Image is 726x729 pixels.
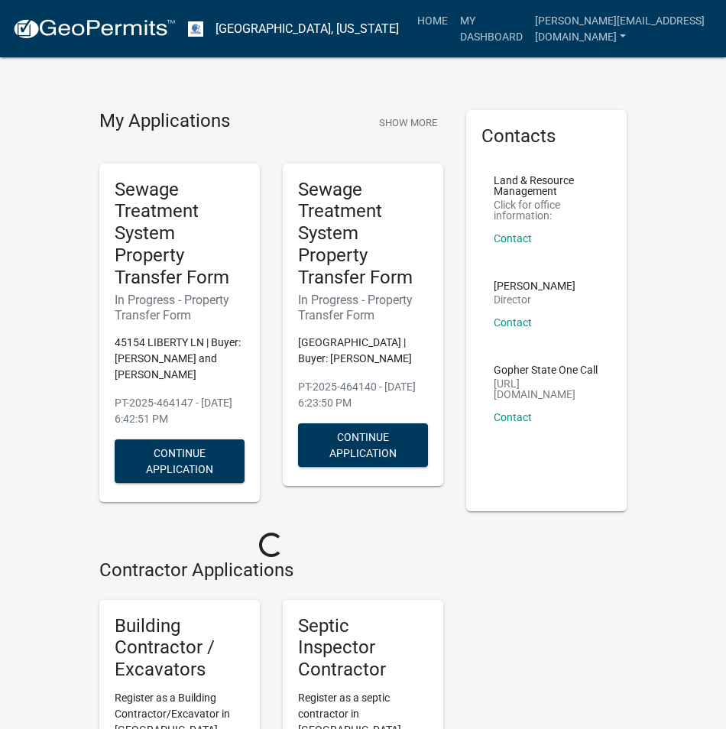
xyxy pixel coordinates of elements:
h6: In Progress - Property Transfer Form [115,293,245,322]
p: PT-2025-464147 - [DATE] 6:42:51 PM [115,395,245,427]
p: [PERSON_NAME] [494,280,575,291]
a: My Dashboard [454,6,529,51]
a: [GEOGRAPHIC_DATA], [US_STATE] [216,16,399,42]
img: Otter Tail County, Minnesota [188,21,203,37]
button: Show More [373,110,443,135]
p: [URL][DOMAIN_NAME] [494,378,599,400]
a: [PERSON_NAME][EMAIL_ADDRESS][DOMAIN_NAME] [529,6,714,51]
p: Click for office information: [494,199,599,221]
h5: Building Contractor / Excavators [115,615,245,681]
a: Home [411,6,454,35]
h5: Sewage Treatment System Property Transfer Form [298,179,428,289]
p: [GEOGRAPHIC_DATA] | Buyer: [PERSON_NAME] [298,335,428,367]
p: Land & Resource Management [494,175,599,196]
h4: Contractor Applications [99,559,443,582]
h5: Contacts [481,125,611,147]
p: 45154 LIBERTY LN | Buyer: [PERSON_NAME] and [PERSON_NAME] [115,335,245,383]
h5: Septic Inspector Contractor [298,615,428,681]
h6: In Progress - Property Transfer Form [298,293,428,322]
h4: My Applications [99,110,230,133]
p: PT-2025-464140 - [DATE] 6:23:50 PM [298,379,428,411]
h5: Sewage Treatment System Property Transfer Form [115,179,245,289]
p: Director [494,294,575,305]
a: Contact [494,232,532,245]
p: Gopher State One Call [494,364,599,375]
button: Continue Application [298,423,428,467]
a: Contact [494,316,532,329]
a: Contact [494,411,532,423]
button: Continue Application [115,439,245,483]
